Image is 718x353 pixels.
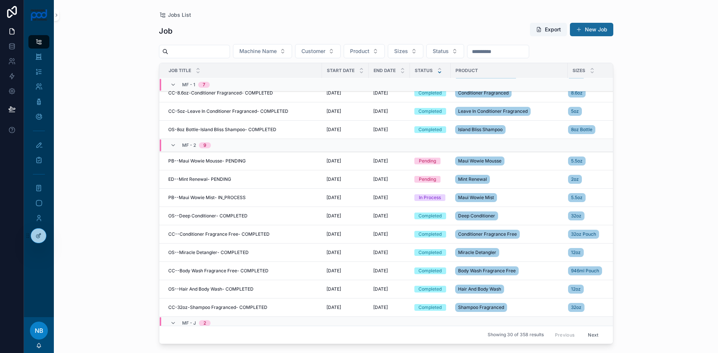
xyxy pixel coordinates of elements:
a: 8.6oz [568,87,615,99]
a: [DATE] [373,231,405,237]
a: Jobs List [159,11,191,19]
a: Maui Wowie Mist [455,192,563,204]
span: Deep Conditioner [458,213,495,219]
a: Completed [414,126,446,133]
a: Pending [414,176,446,183]
span: PB--Maui Wowie Mousse- PENDING [168,158,246,164]
span: [DATE] [373,195,388,201]
a: [DATE] [373,286,405,292]
a: CC-5oz-Leave In Conditioner Fragranced- COMPLETED [168,108,317,114]
a: 5.5oz [568,157,586,165]
div: Completed [418,90,442,96]
div: Completed [418,304,442,311]
a: [DATE] [373,213,405,219]
a: [DATE] [373,108,405,114]
span: [DATE] [373,268,388,274]
span: 5.5oz [571,195,583,201]
span: OS--Hair And Body Wash- COMPLETED [168,286,254,292]
a: [DATE] [326,268,364,274]
span: OS--Deep Conditioner- COMPLETED [168,213,248,219]
button: Export [530,23,567,36]
a: Island Bliss Shampoo [455,124,563,136]
a: [DATE] [326,158,364,164]
a: 946ml Pouch [568,265,615,277]
span: Hair And Body Wash [458,286,501,292]
a: Completed [414,267,446,274]
a: 32oz [568,301,615,313]
span: OS--Miracle Detangler- COMPLETED [168,250,249,256]
a: 2oz [568,173,615,185]
a: OS--Hair And Body Wash- COMPLETED [168,286,317,292]
a: [DATE] [326,250,364,256]
span: Product [455,68,478,74]
a: Pending [414,158,446,164]
a: Completed [414,286,446,292]
span: [DATE] [373,176,388,182]
span: Customer [301,47,325,55]
a: [DATE] [373,195,405,201]
div: Completed [418,267,442,274]
span: CC-8.6oz-Conditioner Fragranced- COMPLETED [168,90,273,96]
div: Completed [418,126,442,133]
a: [DATE] [373,90,405,96]
span: Status [433,47,449,55]
span: Machine Name [239,47,277,55]
a: [DATE] [373,127,405,133]
span: CC--Body Wash Fragrance Free- COMPLETED [168,268,269,274]
span: Island Bliss Shampoo [458,127,503,133]
a: 5.5oz [568,155,615,167]
span: 32oz [571,213,582,219]
a: OS--Deep Conditioner- COMPLETED [168,213,317,219]
span: Miracle Detangler [458,250,496,256]
span: 946ml Pouch [571,268,599,274]
span: 8.6oz [571,90,583,96]
a: 32oz Pouch [568,230,599,239]
span: Mint Renewal [458,176,487,182]
span: [DATE] [373,286,388,292]
a: CC-8.6oz-Conditioner Fragranced- COMPLETED [168,90,317,96]
div: scrollable content [24,30,54,235]
a: 8oz Bottle [568,125,595,134]
a: Deep Conditioner [455,210,563,222]
span: PB--Maui Wowie Mist- IN_PROCESS [168,195,246,201]
h1: Job [159,26,172,36]
a: [DATE] [326,213,364,219]
span: [DATE] [373,231,388,237]
a: Maui Wowie Mousse [455,155,563,167]
span: ED--Mint Renewal- PENDING [168,176,231,182]
span: Job Title [169,68,191,74]
a: Hair And Body Wash [455,283,563,295]
a: 12oz [568,285,584,294]
a: Completed [414,213,446,219]
a: Completed [414,108,446,115]
div: 9 [203,142,206,148]
button: Select Button [295,44,341,58]
span: Showing 30 of 358 results [488,332,544,338]
span: [DATE] [326,158,341,164]
span: Jobs List [168,11,191,19]
a: 5oz [568,107,582,116]
span: End Date [374,68,396,74]
span: Start Date [327,68,355,74]
a: [DATE] [326,231,364,237]
div: Completed [418,231,442,238]
a: 5oz [568,105,615,117]
a: Completed [414,304,446,311]
a: 32oz [568,303,584,312]
button: New Job [570,23,613,36]
span: [DATE] [373,213,388,219]
a: 32oz [568,210,615,222]
a: Completed [414,90,446,96]
a: [DATE] [373,250,405,256]
span: [DATE] [373,127,388,133]
a: Mint Renewal [455,173,563,185]
div: 2 [203,320,206,326]
a: 8oz Bottle [568,124,615,136]
span: [DATE] [373,250,388,256]
span: [DATE] [326,231,341,237]
div: Pending [419,176,436,183]
a: [DATE] [326,90,364,96]
div: Completed [418,213,442,219]
a: Leave In Conditioner Fragranced [455,105,563,117]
